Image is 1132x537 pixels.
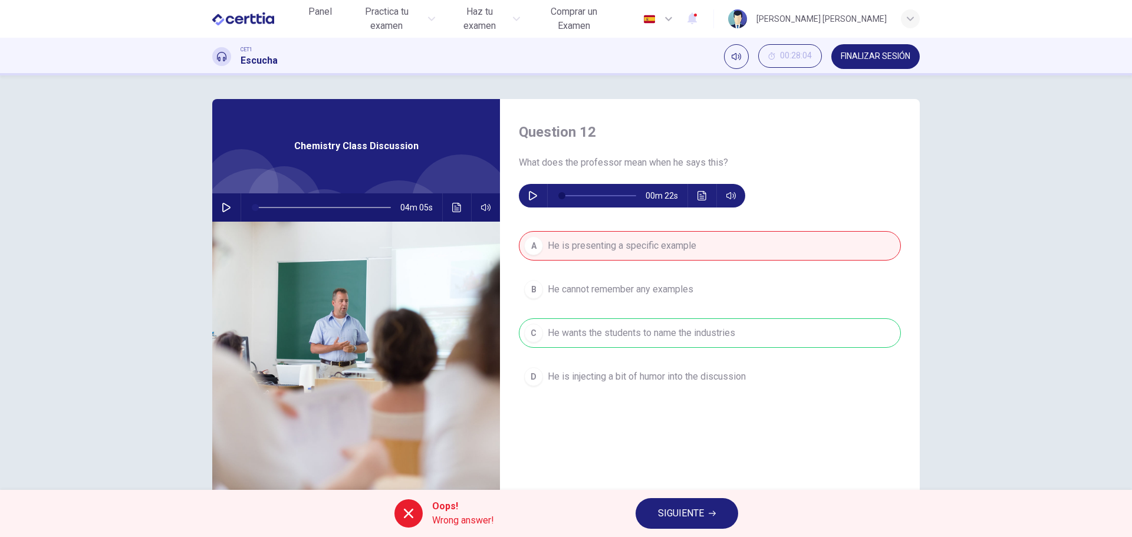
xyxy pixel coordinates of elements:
[294,139,419,153] span: Chemistry Class Discussion
[831,44,920,69] button: FINALIZAR SESIÓN
[308,5,332,19] span: Panel
[400,193,442,222] span: 04m 05s
[758,44,822,69] div: Ocultar
[348,5,425,33] span: Practica tu examen
[212,7,301,31] a: CERTTIA logo
[432,513,494,528] span: Wrong answer!
[636,498,738,529] button: SIGUIENTE
[642,15,657,24] img: es
[519,156,901,170] span: What does the professor mean when he says this?
[447,193,466,222] button: Haz clic para ver la transcripción del audio
[529,1,618,37] button: Comprar un Examen
[756,12,887,26] div: [PERSON_NAME] [PERSON_NAME]
[445,1,524,37] button: Haz tu examen
[212,7,274,31] img: CERTTIA logo
[344,1,440,37] button: Practica tu examen
[658,505,704,522] span: SIGUIENTE
[432,499,494,513] span: Oops!
[449,5,509,33] span: Haz tu examen
[646,184,687,207] span: 00m 22s
[212,222,500,509] img: Chemistry Class Discussion
[724,44,749,69] div: Silenciar
[241,45,252,54] span: CET1
[780,51,812,61] span: 00:28:04
[534,5,614,33] span: Comprar un Examen
[241,54,278,68] h1: Escucha
[728,9,747,28] img: Profile picture
[693,184,712,207] button: Haz clic para ver la transcripción del audio
[519,123,901,141] h4: Question 12
[301,1,339,37] a: Panel
[301,1,339,22] button: Panel
[758,44,822,68] button: 00:28:04
[841,52,910,61] span: FINALIZAR SESIÓN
